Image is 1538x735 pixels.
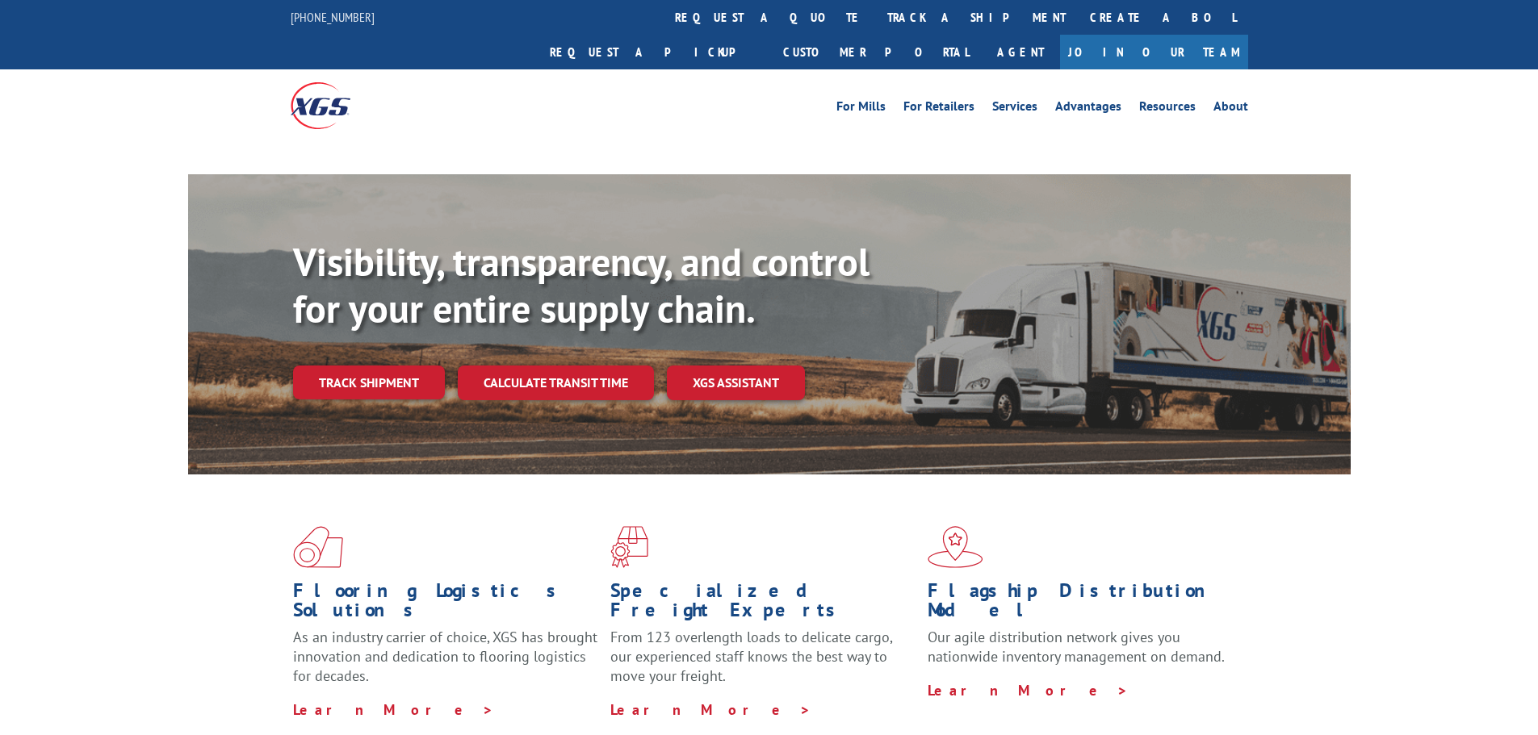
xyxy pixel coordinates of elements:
[610,581,916,628] h1: Specialized Freight Experts
[771,35,981,69] a: Customer Portal
[610,628,916,700] p: From 123 overlength loads to delicate cargo, our experienced staff knows the best way to move you...
[1055,100,1121,118] a: Advantages
[458,365,654,400] a: Calculate transit time
[1213,100,1248,118] a: About
[291,9,375,25] a: [PHONE_NUMBER]
[992,100,1037,118] a: Services
[928,526,983,568] img: xgs-icon-flagship-distribution-model-red
[293,526,343,568] img: xgs-icon-total-supply-chain-intelligence-red
[538,35,771,69] a: Request a pickup
[293,581,598,628] h1: Flooring Logistics Solutions
[928,681,1129,700] a: Learn More >
[293,236,870,333] b: Visibility, transparency, and control for your entire supply chain.
[903,100,974,118] a: For Retailers
[610,526,648,568] img: xgs-icon-focused-on-flooring-red
[928,581,1233,628] h1: Flagship Distribution Model
[293,365,445,399] a: Track shipment
[667,365,805,400] a: XGS ASSISTANT
[836,100,886,118] a: For Mills
[610,700,811,719] a: Learn More >
[981,35,1060,69] a: Agent
[1139,100,1196,118] a: Resources
[928,628,1225,666] span: Our agile distribution network gives you nationwide inventory management on demand.
[293,700,494,719] a: Learn More >
[293,628,597,685] span: As an industry carrier of choice, XGS has brought innovation and dedication to flooring logistics...
[1060,35,1248,69] a: Join Our Team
